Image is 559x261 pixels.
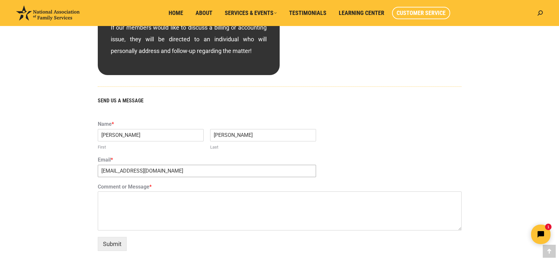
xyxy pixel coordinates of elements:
[392,7,450,19] a: Customer Service
[289,9,326,17] span: Testimonials
[339,9,384,17] span: Learning Center
[334,7,389,19] a: Learning Center
[444,219,556,250] iframe: Tidio Chat
[98,121,462,128] label: Name
[169,9,183,17] span: Home
[196,9,212,17] span: About
[98,184,462,190] label: Comment or Message
[397,9,446,17] span: Customer Service
[164,7,188,19] a: Home
[225,9,277,17] span: Services & Events
[285,7,331,19] a: Testimonials
[98,145,204,150] label: First
[191,7,217,19] a: About
[98,237,127,251] button: Submit
[16,6,80,20] img: National Association of Family Services
[98,157,462,163] label: Email
[98,98,462,103] h5: SEND US A MESSAGE
[210,145,316,150] label: Last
